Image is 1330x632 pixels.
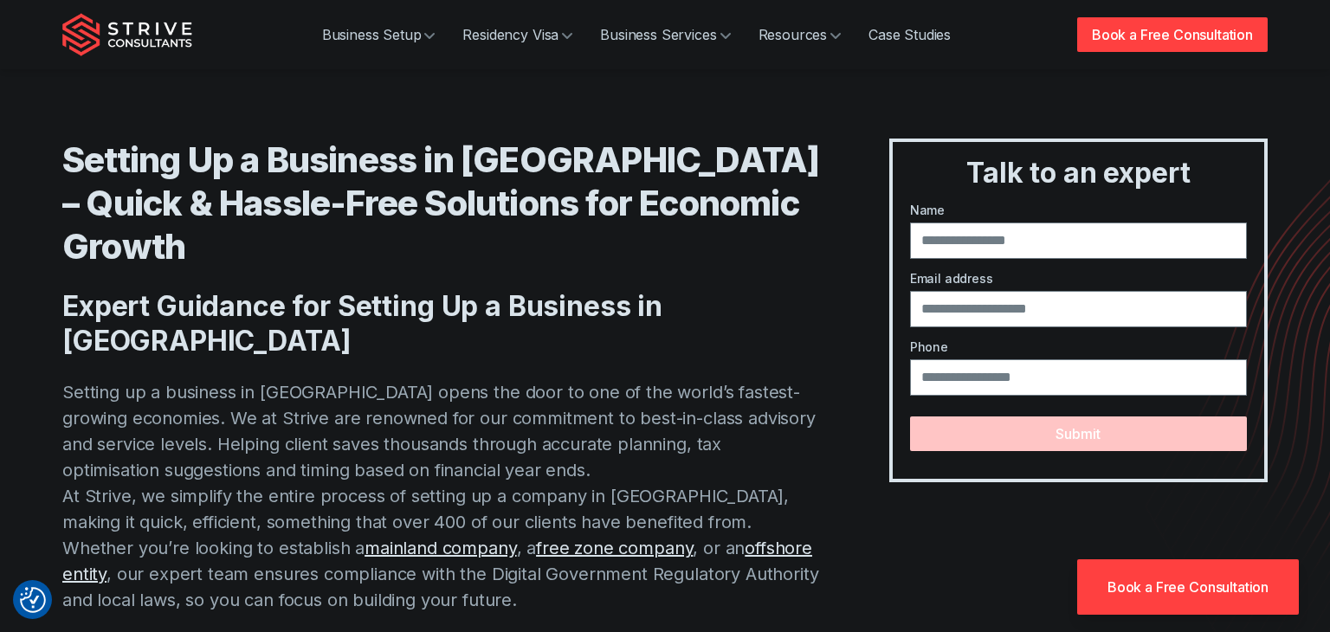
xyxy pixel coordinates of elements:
[910,416,1247,451] button: Submit
[910,338,1247,356] label: Phone
[365,538,516,558] a: mainland company
[449,17,586,52] a: Residency Visa
[62,139,820,268] h1: Setting Up a Business in [GEOGRAPHIC_DATA] – Quick & Hassle-Free Solutions for Economic Growth
[1077,559,1299,615] a: Book a Free Consultation
[910,269,1247,287] label: Email address
[62,379,820,613] p: Setting up a business in [GEOGRAPHIC_DATA] opens the door to one of the world’s fastest-growing e...
[62,13,192,56] img: Strive Consultants
[62,289,820,358] h2: Expert Guidance for Setting Up a Business in [GEOGRAPHIC_DATA]
[745,17,855,52] a: Resources
[1077,17,1268,52] a: Book a Free Consultation
[910,201,1247,219] label: Name
[308,17,449,52] a: Business Setup
[900,156,1257,190] h3: Talk to an expert
[536,538,693,558] a: free zone company
[20,587,46,613] button: Consent Preferences
[20,587,46,613] img: Revisit consent button
[855,17,965,52] a: Case Studies
[586,17,744,52] a: Business Services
